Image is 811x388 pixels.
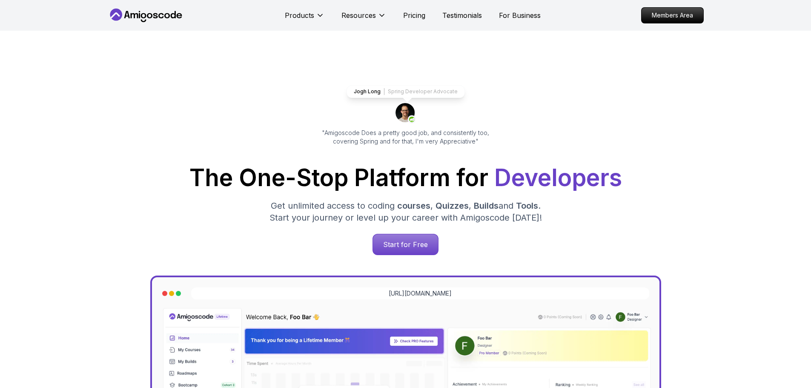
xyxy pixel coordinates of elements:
p: "Amigoscode Does a pretty good job, and consistently too, covering Spring and for that, I'm very ... [310,129,501,146]
p: Get unlimited access to coding , , and . Start your journey or level up your career with Amigosco... [263,200,549,224]
a: Testimonials [442,10,482,20]
a: Pricing [403,10,425,20]
p: Resources [341,10,376,20]
a: Start for Free [373,234,438,255]
h1: The One-Stop Platform for [115,166,697,190]
p: Jogh Long [354,88,381,95]
a: For Business [499,10,541,20]
span: Quizzes [436,201,469,211]
p: Members Area [642,8,703,23]
span: Tools [516,201,538,211]
img: josh long [395,103,416,124]
button: Products [285,10,324,27]
span: Developers [494,164,622,192]
p: Spring Developer Advocate [388,88,458,95]
span: Builds [474,201,499,211]
span: courses [397,201,430,211]
p: Start for Free [373,234,438,255]
p: Products [285,10,314,20]
a: [URL][DOMAIN_NAME] [389,289,452,298]
button: Resources [341,10,386,27]
a: Members Area [641,7,704,23]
